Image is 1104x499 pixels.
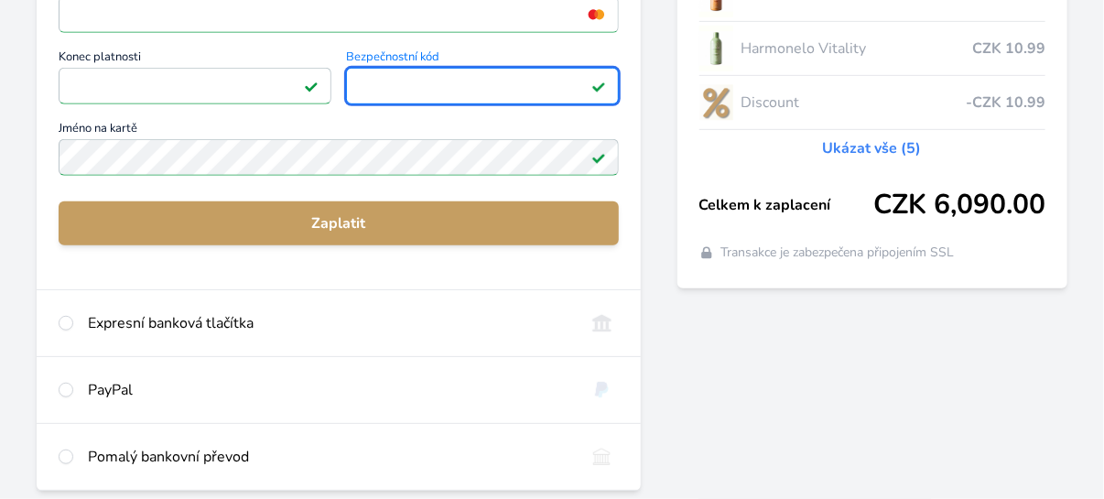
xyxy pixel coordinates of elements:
div: Pomalý bankovní převod [88,446,570,468]
span: Bezpečnostní kód [346,51,619,68]
img: paypal.svg [585,379,619,401]
span: Discount [741,92,966,114]
iframe: Iframe pro bezpečnostní kód [354,73,611,99]
img: onlineBanking_CZ.svg [585,312,619,334]
input: Jméno na kartěPlatné pole [59,139,619,176]
img: Platné pole [591,79,606,93]
span: CZK 6,090.00 [873,189,1045,222]
img: bankTransfer_IBAN.svg [585,446,619,468]
span: Konec platnosti [59,51,331,68]
iframe: Iframe pro datum vypršení platnosti [67,73,323,99]
span: Harmonelo Vitality [741,38,972,60]
img: CLEAN_VITALITY_se_stinem_x-lo.jpg [699,26,734,71]
img: discount-lo.png [699,80,734,125]
button: Zaplatit [59,201,619,245]
img: Platné pole [591,150,606,165]
div: Expresní banková tlačítka [88,312,570,334]
div: PayPal [88,379,570,401]
span: -CZK 10.99 [966,92,1045,114]
span: Jméno na kartě [59,123,619,139]
a: Ukázat vše (5) [823,137,922,159]
span: Zaplatit [73,212,604,234]
img: mc [584,6,609,23]
iframe: Iframe pro číslo karty [67,2,611,27]
span: Transakce je zabezpečena připojením SSL [721,244,955,262]
img: Platné pole [304,79,319,93]
span: Celkem k zaplacení [699,194,873,216]
span: CZK 10.99 [972,38,1045,60]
